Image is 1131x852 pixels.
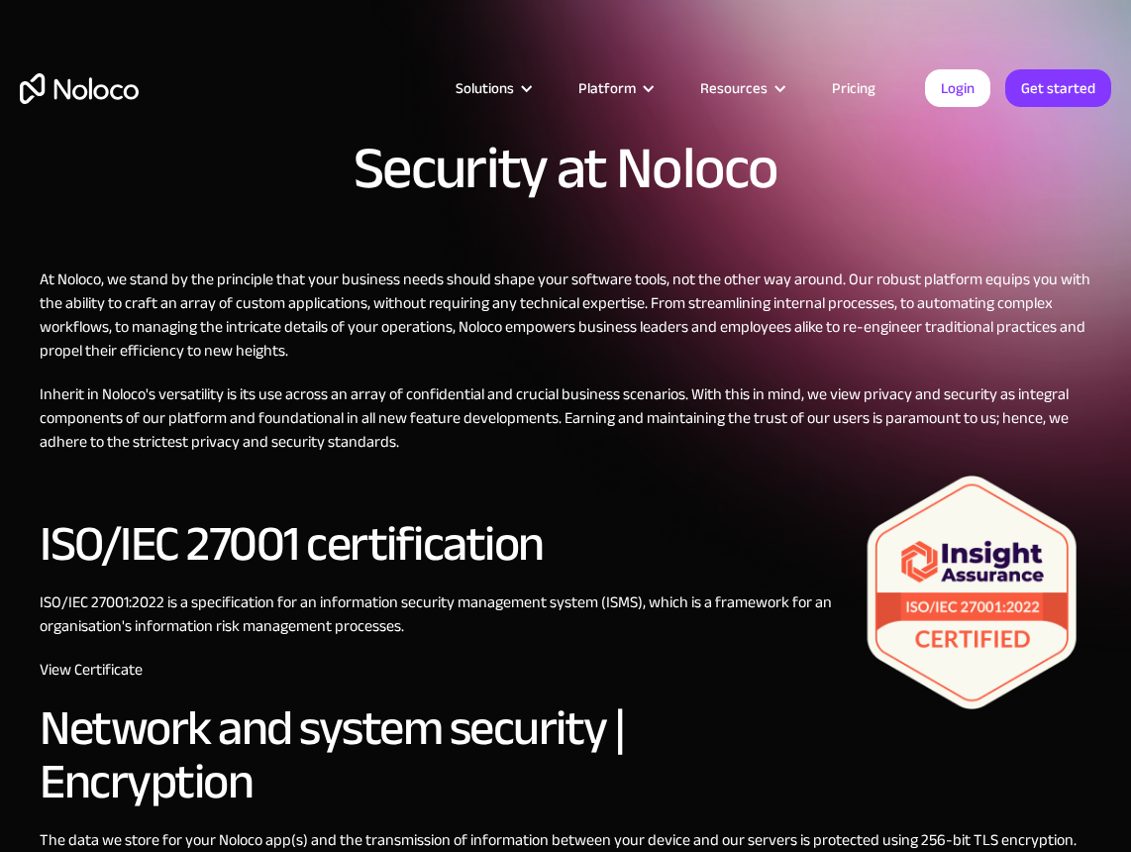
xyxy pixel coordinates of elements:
div: Solutions [431,75,554,101]
p: At Noloco, we stand by the principle that your business needs should shape your software tools, n... [40,267,1091,363]
a: Login [925,69,990,107]
div: Resources [700,75,768,101]
a: home [20,73,139,104]
h2: Network and system security | Encryption [40,701,1091,808]
p: Inherit in Noloco's versatility is its use across an array of confidential and crucial business s... [40,382,1091,454]
div: Platform [578,75,636,101]
h1: Security at Noloco [354,139,777,198]
div: Platform [554,75,675,101]
a: View Certificate [40,655,143,685]
p: ‍ [40,474,1091,497]
div: Resources [675,75,807,101]
a: Get started [1005,69,1111,107]
a: Pricing [807,75,900,101]
div: Solutions [456,75,514,101]
p: ISO/IEC 27001:2022 is a specification for an information security management system (ISMS), which... [40,590,1091,638]
h2: ISO/IEC 27001 certification [40,517,1091,571]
